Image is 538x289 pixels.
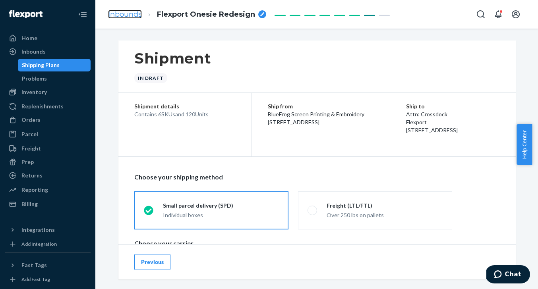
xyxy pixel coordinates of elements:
[22,61,60,69] div: Shipping Plans
[21,116,41,124] div: Orders
[486,265,530,285] iframe: Opens a widget where you can chat to one of our agents
[21,276,50,283] div: Add Fast Tag
[18,72,91,85] a: Problems
[134,173,500,182] p: Choose your shipping method
[5,183,91,196] a: Reporting
[18,59,91,71] a: Shipping Plans
[21,102,64,110] div: Replenishments
[21,171,43,179] div: Returns
[75,6,91,22] button: Close Navigation
[268,102,406,110] p: Ship from
[5,32,91,44] a: Home
[21,158,34,166] div: Prep
[134,102,236,110] p: Shipment details
[134,239,500,248] p: Choose your carrier
[5,198,91,210] a: Billing
[134,73,167,83] div: In draft
[5,169,91,182] a: Returns
[163,202,279,210] div: Small parcel delivery (SPD)
[134,110,236,118] div: Contains 6 SKUs and 120 Units
[406,110,500,118] p: Attn: Crossdock
[108,10,142,19] a: Inbounds
[517,124,532,165] button: Help Center
[21,130,38,138] div: Parcel
[5,259,91,272] button: Fast Tags
[5,114,91,126] a: Orders
[21,88,47,96] div: Inventory
[22,75,47,83] div: Problems
[406,118,500,126] p: Flexport
[9,10,43,18] img: Flexport logo
[473,6,489,22] button: Open Search Box
[157,10,255,20] span: Flexport Onesie Redesign
[490,6,506,22] button: Open notifications
[21,261,47,269] div: Fast Tags
[5,86,91,98] a: Inventory
[134,254,170,270] button: Previous
[5,239,91,249] a: Add Integration
[21,241,57,247] div: Add Integration
[21,34,37,42] div: Home
[406,127,458,133] span: [STREET_ADDRESS]
[5,100,91,113] a: Replenishments
[21,186,48,194] div: Reporting
[21,200,38,208] div: Billing
[5,156,91,168] a: Prep
[327,202,443,210] div: Freight (LTL/FTL)
[134,50,211,67] h1: Shipment
[102,3,273,26] ol: breadcrumbs
[327,211,443,219] div: Over 250 lbs on pallets
[5,45,91,58] a: Inbounds
[163,211,279,219] div: Individual boxes
[508,6,524,22] button: Open account menu
[5,275,91,284] a: Add Fast Tag
[268,111,364,125] span: BlueFrog Screen Printing & Embroidery [STREET_ADDRESS]
[5,142,91,155] a: Freight
[21,48,46,56] div: Inbounds
[5,223,91,236] button: Integrations
[21,144,41,152] div: Freight
[21,226,55,234] div: Integrations
[5,128,91,141] a: Parcel
[406,102,500,110] p: Ship to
